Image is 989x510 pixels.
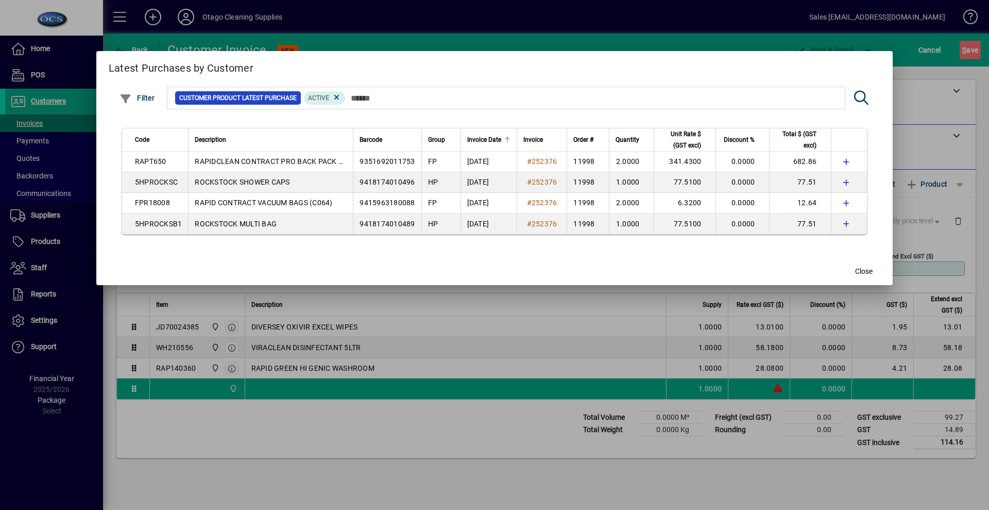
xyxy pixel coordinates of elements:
[567,213,609,234] td: 11998
[523,134,561,145] div: Invoice
[660,128,710,151] div: Unit Rate $ (GST excl)
[461,172,517,193] td: [DATE]
[117,89,158,107] button: Filter
[715,172,769,193] td: 0.0000
[523,197,561,208] a: #252376
[855,266,873,277] span: Close
[527,199,532,207] span: #
[715,213,769,234] td: 0.0000
[428,178,438,186] span: HP
[428,220,438,228] span: HP
[96,51,893,81] h2: Latest Purchases by Customer
[179,93,297,103] span: Customer Product Latest Purchase
[135,134,182,145] div: Code
[135,134,149,145] span: Code
[467,134,510,145] div: Invoice Date
[120,94,155,102] span: Filter
[769,172,831,193] td: 77.51
[567,172,609,193] td: 11998
[523,156,561,167] a: #252376
[195,199,332,207] span: RAPID CONTRACT VACUUM BAGS (C064)
[360,134,415,145] div: Barcode
[573,134,593,145] span: Order #
[360,157,415,166] span: 9351692011753
[523,218,561,229] a: #252376
[195,134,347,145] div: Description
[609,193,654,213] td: 2.0000
[776,128,816,151] span: Total $ (GST excl)
[304,91,345,105] mat-chip: Product Activation Status: Active
[654,172,715,193] td: 77.5100
[654,152,715,172] td: 341.4300
[532,220,557,228] span: 252376
[532,178,557,186] span: 252376
[461,213,517,234] td: [DATE]
[195,157,368,166] span: RAPIDCLEAN CONTRACT PRO BACK PACK VACUUM
[722,134,764,145] div: Discount %
[527,178,532,186] span: #
[609,172,654,193] td: 1.0000
[135,199,170,207] span: FPR18008
[609,152,654,172] td: 2.0000
[567,193,609,213] td: 11998
[428,157,437,166] span: FP
[308,94,329,102] span: Active
[523,134,543,145] span: Invoice
[428,199,437,207] span: FP
[461,193,517,213] td: [DATE]
[532,157,557,166] span: 252376
[769,213,831,234] td: 77.51
[527,157,532,166] span: #
[360,220,415,228] span: 9418174010489
[660,128,701,151] span: Unit Rate $ (GST excl)
[360,199,415,207] span: 9415963180088
[428,134,445,145] span: Group
[715,152,769,172] td: 0.0000
[135,220,182,228] span: 5HPROCKSB1
[616,134,639,145] span: Quantity
[724,134,755,145] span: Discount %
[135,178,178,186] span: 5HPROCKSC
[776,128,826,151] div: Total $ (GST excl)
[654,193,715,213] td: 6.3200
[654,213,715,234] td: 77.5100
[769,152,831,172] td: 682.86
[360,134,382,145] span: Barcode
[616,134,649,145] div: Quantity
[461,152,517,172] td: [DATE]
[527,220,532,228] span: #
[715,193,769,213] td: 0.0000
[135,157,166,166] span: RAPT650
[195,134,226,145] span: Description
[847,262,880,281] button: Close
[195,220,277,228] span: ROCKSTOCK MULTI BAG
[195,178,289,186] span: ROCKSTOCK SHOWER CAPS
[769,193,831,213] td: 12.64
[567,152,609,172] td: 11998
[467,134,501,145] span: Invoice Date
[609,213,654,234] td: 1.0000
[428,134,454,145] div: Group
[573,134,603,145] div: Order #
[523,176,561,188] a: #252376
[360,178,415,186] span: 9418174010496
[532,199,557,207] span: 252376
